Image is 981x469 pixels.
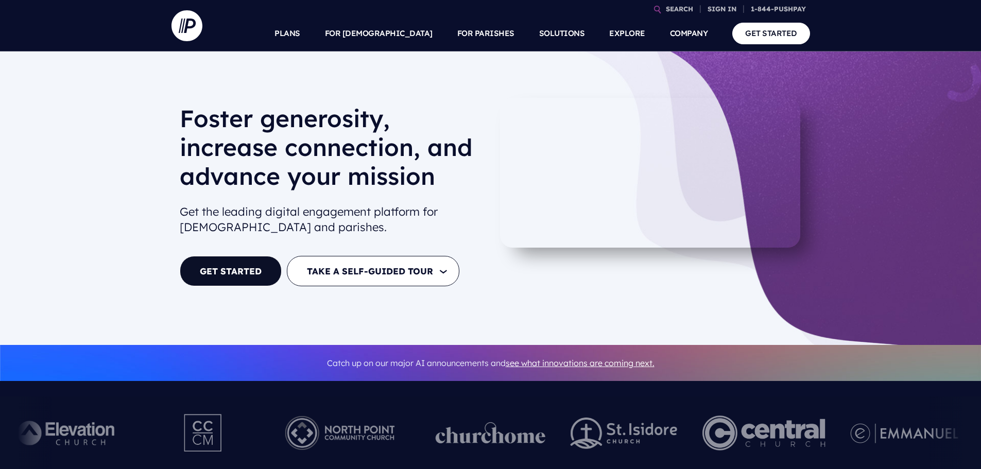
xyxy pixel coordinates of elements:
h2: Get the leading digital engagement platform for [DEMOGRAPHIC_DATA] and parishes. [180,200,483,240]
a: SOLUTIONS [539,15,585,51]
a: GET STARTED [180,256,282,286]
p: Catch up on our major AI announcements and [180,352,802,375]
h1: Foster generosity, increase connection, and advance your mission [180,104,483,199]
img: Pushpay_Logo__NorthPoint [269,405,411,461]
img: Central Church Henderson NV [702,405,825,461]
a: FOR PARISHES [457,15,514,51]
a: PLANS [274,15,300,51]
button: TAKE A SELF-GUIDED TOUR [287,256,459,286]
img: pp_logos_2 [571,418,678,449]
img: Pushpay_Logo__CCM [163,405,244,461]
img: pp_logos_1 [436,422,546,444]
a: COMPANY [670,15,708,51]
a: EXPLORE [609,15,645,51]
a: FOR [DEMOGRAPHIC_DATA] [325,15,433,51]
a: GET STARTED [732,23,810,44]
a: see what innovations are coming next. [506,358,655,368]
